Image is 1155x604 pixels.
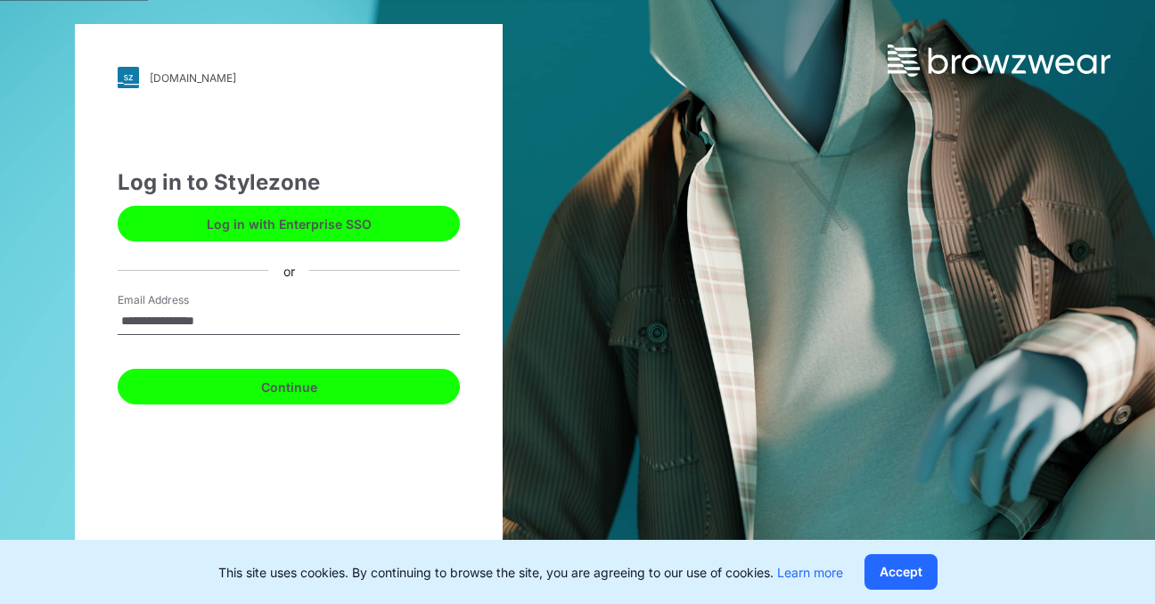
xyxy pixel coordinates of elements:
[269,261,309,280] div: or
[118,67,460,88] a: [DOMAIN_NAME]
[118,369,460,404] button: Continue
[888,45,1110,77] img: browzwear-logo.73288ffb.svg
[118,206,460,241] button: Log in with Enterprise SSO
[150,71,236,85] div: [DOMAIN_NAME]
[118,67,139,88] img: svg+xml;base64,PHN2ZyB3aWR0aD0iMjgiIGhlaWdodD0iMjgiIHZpZXdCb3g9IjAgMCAyOCAyOCIgZmlsbD0ibm9uZSIgeG...
[864,554,938,590] button: Accept
[118,167,460,199] div: Log in to Stylezone
[777,565,843,580] a: Learn more
[218,563,843,582] p: This site uses cookies. By continuing to browse the site, you are agreeing to our use of cookies.
[118,292,242,308] label: Email Address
